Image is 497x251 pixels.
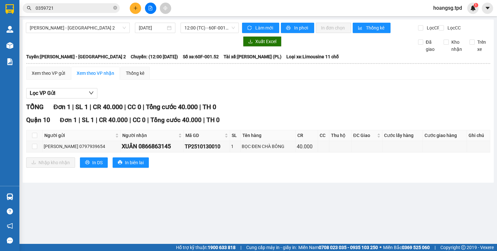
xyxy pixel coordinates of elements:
[80,157,108,168] button: printerIn DS
[122,132,177,139] span: Người nhận
[475,39,491,53] span: Trên xe
[150,116,202,124] span: Tổng cước 40.000
[7,223,13,229] span: notification
[231,143,239,150] div: 1
[85,160,90,165] span: printer
[353,132,376,139] span: ĐC Giao
[428,4,467,12] span: hoangsg.tpd
[160,3,171,14] button: aim
[32,70,65,77] div: Xem theo VP gửi
[206,116,220,124] span: TH 0
[30,23,126,33] span: Phương Lâm - Sài Gòn 2
[319,245,378,250] strong: 0708 023 035 - 0935 103 250
[241,130,296,141] th: Tên hàng
[255,24,274,31] span: Làm mới
[353,23,391,33] button: bar-chartThống kê
[482,3,493,14] button: caret-down
[93,103,123,111] span: CR 40.000
[247,26,253,31] span: sync
[26,103,44,111] span: TỔNG
[380,246,381,249] span: ⚪️
[183,53,219,60] span: Số xe: 60F-001.52
[125,159,144,166] span: In biên lai
[143,103,144,111] span: |
[75,103,88,111] span: SL 1
[199,103,201,111] span: |
[185,132,223,139] span: Mã GD
[30,89,55,97] span: Lọc VP Gửi
[122,142,182,151] div: XUÂN 0866863145
[255,38,276,45] span: Xuất Excel
[126,70,144,77] div: Thống kê
[286,53,339,60] span: Loại xe: Limousine 11 chỗ
[96,116,97,124] span: |
[296,130,318,141] th: CR
[242,23,279,33] button: syncLàm mới
[449,39,465,53] span: Kho nhận
[224,53,282,60] span: Tài xế: [PERSON_NAME] (PL)
[26,116,50,124] span: Quận 10
[44,143,119,150] div: [PERSON_NAME] 0797939654
[297,143,317,151] div: 40.000
[316,23,351,33] button: In đơn chọn
[26,88,97,98] button: Lọc VP Gửi
[113,5,117,11] span: close-circle
[113,157,149,168] button: printerIn biên lai
[281,23,314,33] button: printerIn phơi
[382,130,423,141] th: Cước lấy hàng
[92,159,103,166] span: In DS
[423,39,439,53] span: Đã giao
[7,208,13,214] span: question-circle
[248,39,253,44] span: download
[147,116,149,124] span: |
[358,26,363,31] span: bar-chart
[124,103,126,111] span: |
[79,116,80,124] span: |
[60,116,77,124] span: Đơn 1
[129,116,131,124] span: |
[242,143,294,150] div: BỌC ĐEN CHÀ BÔNG
[77,70,114,77] div: Xem theo VP nhận
[329,130,352,141] th: Thu hộ
[435,244,436,251] span: |
[230,130,241,141] th: SL
[27,6,31,10] span: search
[139,24,165,31] input: 13/10/2025
[72,103,74,111] span: |
[6,4,14,14] img: logo-vxr
[6,58,13,65] img: solution-icon
[467,130,490,141] th: Ghi chú
[127,103,141,111] span: CC 0
[318,130,329,141] th: CC
[185,143,229,151] div: TP2510130010
[176,244,236,251] span: Hỗ trợ kỹ thuật:
[53,103,71,111] span: Đơn 1
[485,5,491,11] span: caret-down
[470,5,476,11] img: icon-new-feature
[26,54,126,59] b: Tuyến: [PERSON_NAME] - [GEOGRAPHIC_DATA] 2
[36,5,112,12] input: Tìm tên, số ĐT hoặc mã đơn
[294,24,309,31] span: In phơi
[7,237,13,244] span: message
[203,116,205,124] span: |
[113,6,117,10] span: close-circle
[475,3,477,7] span: 1
[383,244,430,251] span: Miền Bắc
[131,53,178,60] span: Chuyến: (12:00 [DATE])
[118,160,122,165] span: printer
[6,193,13,200] img: warehouse-icon
[366,24,385,31] span: Thống kê
[6,42,13,49] img: warehouse-icon
[240,244,241,251] span: |
[82,116,94,124] span: SL 1
[133,6,138,10] span: plus
[203,103,216,111] span: TH 0
[243,36,282,47] button: downloadXuất Excel
[424,24,441,31] span: Lọc CR
[99,116,128,124] span: CR 40.000
[184,141,230,152] td: TP2510130010
[286,26,292,31] span: printer
[423,130,467,141] th: Cước giao hàng
[163,6,168,10] span: aim
[26,157,75,168] button: downloadNhập kho nhận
